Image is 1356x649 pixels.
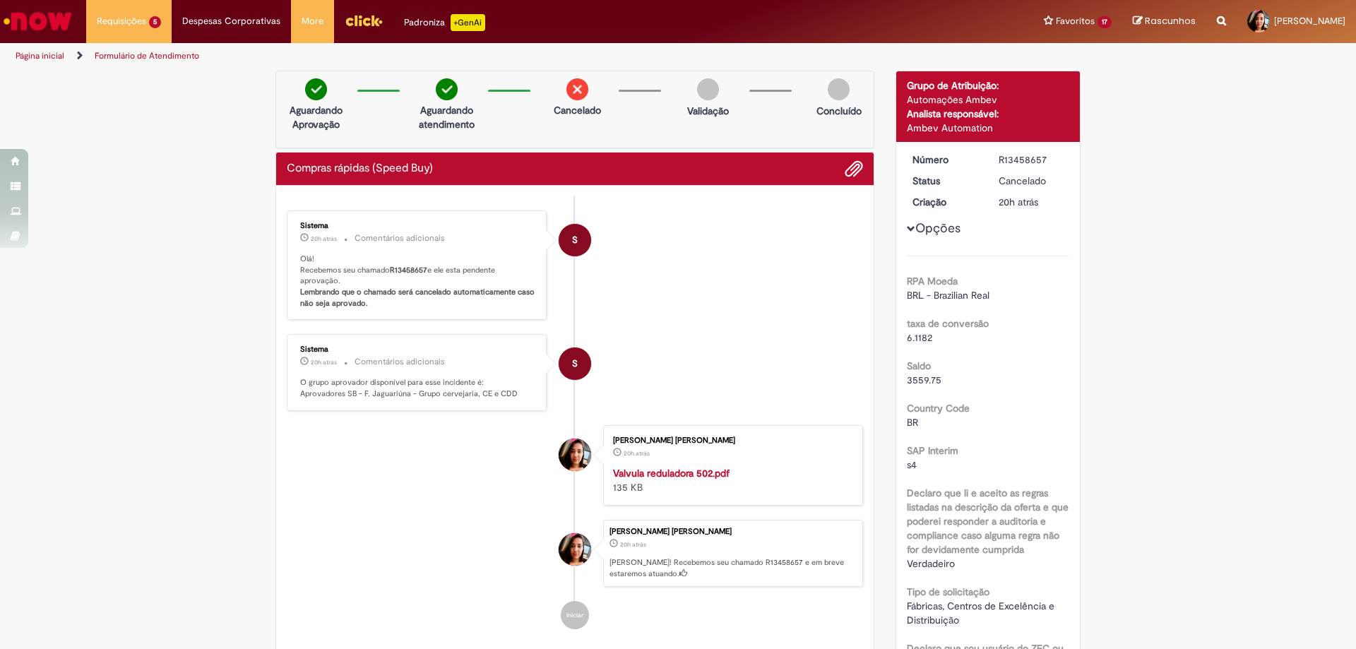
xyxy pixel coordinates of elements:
[999,174,1064,188] div: Cancelado
[287,196,863,644] ul: Histórico de tíquete
[907,289,989,302] span: BRL - Brazilian Real
[1098,16,1112,28] span: 17
[999,153,1064,167] div: R13458657
[305,78,327,100] img: check-circle-green.png
[613,436,848,445] div: [PERSON_NAME] [PERSON_NAME]
[566,78,588,100] img: remove.png
[816,104,862,118] p: Concluído
[1,7,74,35] img: ServiceNow
[572,223,578,257] span: S
[907,93,1070,107] div: Automações Ambev
[613,466,848,494] div: 135 KB
[559,224,591,256] div: System
[451,14,485,31] p: +GenAi
[907,275,958,287] b: RPA Moeda
[11,43,893,69] ul: Trilhas de página
[687,104,729,118] p: Validação
[902,195,989,209] dt: Criação
[554,103,601,117] p: Cancelado
[907,585,989,598] b: Tipo de solicitação
[300,287,537,309] b: Lembrando que o chamado será cancelado automaticamente caso não seja aprovado.
[559,533,591,566] div: Gisele de Lima Ricci Aureliano
[16,50,64,61] a: Página inicial
[999,196,1038,208] time: 28/08/2025 15:24:37
[355,356,445,368] small: Comentários adicionais
[907,557,955,570] span: Verdadeiro
[613,467,730,480] a: Valvula reduladora 502.pdf
[390,265,427,275] b: R13458657
[609,528,855,536] div: [PERSON_NAME] [PERSON_NAME]
[902,153,989,167] dt: Número
[907,121,1070,135] div: Ambev Automation
[907,331,932,344] span: 6.1182
[182,14,280,28] span: Despesas Corporativas
[436,78,458,100] img: check-circle-green.png
[1133,15,1196,28] a: Rascunhos
[907,374,941,386] span: 3559.75
[97,14,146,28] span: Requisições
[845,160,863,178] button: Adicionar anexos
[697,78,719,100] img: img-circle-grey.png
[620,540,646,549] span: 20h atrás
[907,444,958,457] b: SAP Interim
[412,103,481,131] p: Aguardando atendimento
[345,10,383,31] img: click_logo_yellow_360x200.png
[559,439,591,471] div: Gisele de Lima Ricci Aureliano
[907,402,970,415] b: Country Code
[907,78,1070,93] div: Grupo de Atribuição:
[282,103,350,131] p: Aguardando Aprovação
[828,78,850,100] img: img-circle-grey.png
[559,347,591,380] div: System
[95,50,199,61] a: Formulário de Atendimento
[302,14,323,28] span: More
[907,107,1070,121] div: Analista responsável:
[999,196,1038,208] span: 20h atrás
[902,174,989,188] dt: Status
[149,16,161,28] span: 5
[287,520,863,588] li: Gisele de Lima Ricci Aureliano
[300,222,535,230] div: Sistema
[907,317,989,330] b: taxa de conversão
[999,195,1064,209] div: 28/08/2025 15:24:37
[311,358,337,367] span: 20h atrás
[907,600,1057,626] span: Fábricas, Centros de Excelência e Distribuição
[624,449,650,458] span: 20h atrás
[1056,14,1095,28] span: Favoritos
[1145,14,1196,28] span: Rascunhos
[311,234,337,243] span: 20h atrás
[404,14,485,31] div: Padroniza
[1274,15,1345,27] span: [PERSON_NAME]
[907,359,931,372] b: Saldo
[907,416,918,429] span: BR
[311,234,337,243] time: 28/08/2025 15:24:49
[907,487,1069,556] b: Declaro que li e aceito as regras listadas na descrição da oferta e que poderei responder a audit...
[907,458,917,471] span: s4
[311,358,337,367] time: 28/08/2025 15:24:46
[624,449,650,458] time: 28/08/2025 15:20:45
[572,347,578,381] span: S
[609,557,855,579] p: [PERSON_NAME]! Recebemos seu chamado R13458657 e em breve estaremos atuando.
[355,232,445,244] small: Comentários adicionais
[287,162,433,175] h2: Compras rápidas (Speed Buy) Histórico de tíquete
[620,540,646,549] time: 28/08/2025 15:24:37
[300,377,535,399] p: O grupo aprovador disponível para esse incidente é: Aprovadores SB - F. Jaguariúna - Grupo cervej...
[300,345,535,354] div: Sistema
[300,254,535,309] p: Olá! Recebemos seu chamado e ele esta pendente aprovação.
